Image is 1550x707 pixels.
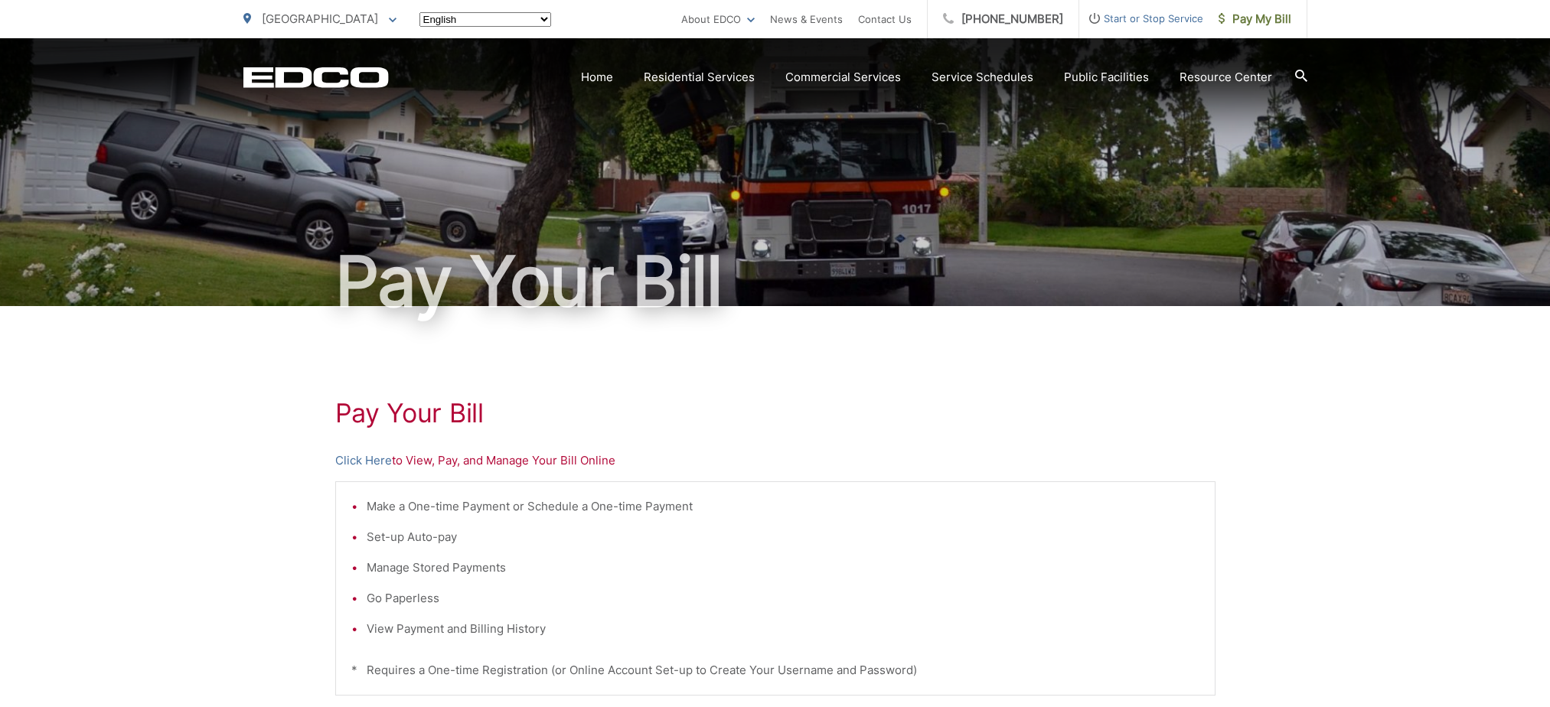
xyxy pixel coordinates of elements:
[243,67,389,88] a: EDCD logo. Return to the homepage.
[1064,68,1149,86] a: Public Facilities
[367,528,1199,546] li: Set-up Auto-pay
[262,11,378,26] span: [GEOGRAPHIC_DATA]
[932,68,1033,86] a: Service Schedules
[1180,68,1272,86] a: Resource Center
[419,12,551,27] select: Select a language
[681,10,755,28] a: About EDCO
[367,559,1199,577] li: Manage Stored Payments
[785,68,901,86] a: Commercial Services
[581,68,613,86] a: Home
[351,661,1199,679] p: * Requires a One-time Registration (or Online Account Set-up to Create Your Username and Password)
[243,243,1307,320] h1: Pay Your Bill
[1219,10,1291,28] span: Pay My Bill
[335,451,1216,470] p: to View, Pay, and Manage Your Bill Online
[858,10,912,28] a: Contact Us
[770,10,843,28] a: News & Events
[644,68,755,86] a: Residential Services
[335,398,1216,428] h1: Pay Your Bill
[367,497,1199,516] li: Make a One-time Payment or Schedule a One-time Payment
[367,620,1199,638] li: View Payment and Billing History
[335,451,392,470] a: Click Here
[367,589,1199,608] li: Go Paperless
